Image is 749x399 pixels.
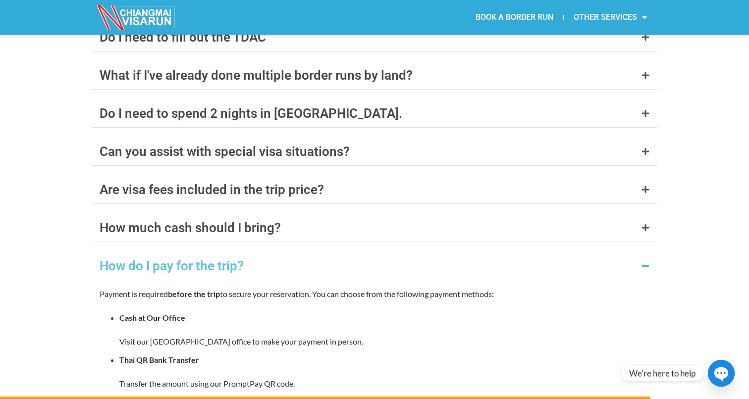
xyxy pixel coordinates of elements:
strong: before the trip [168,289,220,299]
div: How much cash should I bring? [100,221,281,234]
strong: Cash at Our Office [119,313,185,322]
p: Payment is required to secure your reservation. You can choose from the following payment methods: [100,287,649,300]
strong: Thai QR Bank Transfer [119,355,199,364]
div: Can you assist with special visa situations? [100,145,350,158]
div: How do I pay for the trip? [100,259,244,272]
a: BOOK A BORDER RUN [466,6,563,29]
div: Do I need to spend 2 nights in [GEOGRAPHIC_DATA]. [100,107,402,120]
nav: Menu [374,6,657,29]
p: Transfer the amount using our PromptPay QR code. [119,377,649,390]
div: Are visa fees included in the trip price? [100,183,324,196]
a: OTHER SERVICES [564,6,657,29]
div: What if I've already done multiple border runs by land? [100,69,413,82]
p: Visit our [GEOGRAPHIC_DATA] office to make your payment in person. [119,335,649,348]
div: Do I need to fill out the TDAC [100,31,266,44]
